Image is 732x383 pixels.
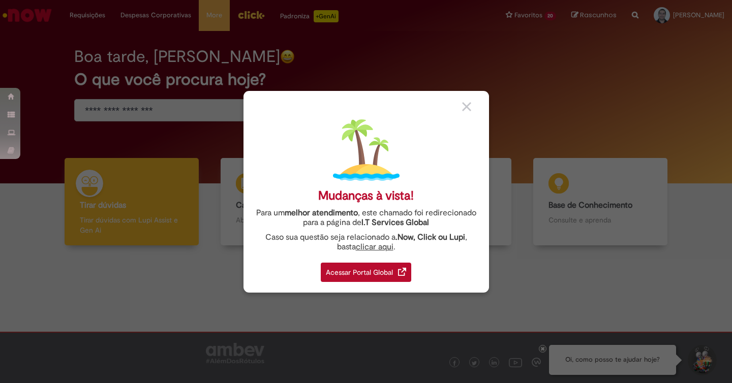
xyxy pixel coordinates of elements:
strong: .Now, Click ou Lupi [395,232,465,242]
div: Acessar Portal Global [321,263,411,282]
a: clicar aqui [356,236,393,252]
img: redirect_link.png [398,268,406,276]
strong: melhor atendimento [285,208,358,218]
img: close_button_grey.png [462,102,471,111]
a: Acessar Portal Global [321,257,411,282]
div: Caso sua questão seja relacionado a , basta . [251,233,481,252]
div: Mudanças à vista! [318,188,414,203]
a: I.T Services Global [361,212,429,228]
img: island.png [333,117,400,183]
div: Para um , este chamado foi redirecionado para a página de [251,208,481,228]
